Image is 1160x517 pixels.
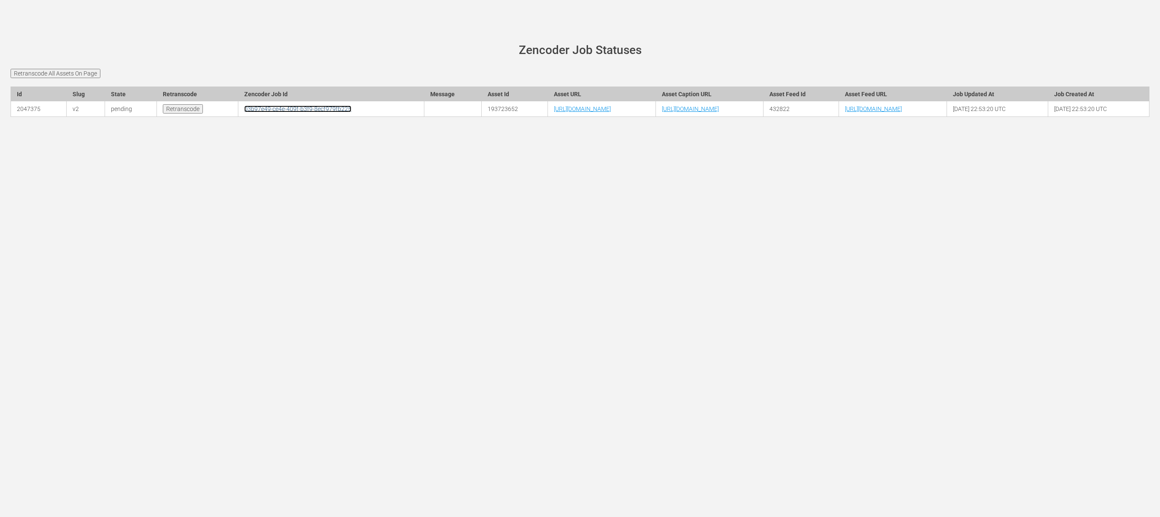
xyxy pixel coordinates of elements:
[11,101,67,117] td: 2047375
[238,87,424,101] th: Zencoder Job Id
[662,106,719,112] a: [URL][DOMAIN_NAME]
[656,87,763,101] th: Asset Caption URL
[244,106,351,112] a: 03b97e49-ce4e-409f-b3f9-8ecf979fb225
[1048,87,1149,101] th: Job Created At
[22,44,1138,57] h1: Zencoder Job Statuses
[1048,101,1149,117] td: [DATE] 22:53:20 UTC
[548,87,656,101] th: Asset URL
[839,87,947,101] th: Asset Feed URL
[67,87,105,101] th: Slug
[481,101,548,117] td: 193723652
[11,69,100,78] input: Retranscode All Assets On Page
[763,101,839,117] td: 432822
[947,101,1048,117] td: [DATE] 22:53:20 UTC
[763,87,839,101] th: Asset Feed Id
[105,87,156,101] th: State
[67,101,105,117] td: v2
[163,104,203,114] input: Retranscode
[11,87,67,101] th: Id
[947,87,1048,101] th: Job Updated At
[845,106,902,112] a: [URL][DOMAIN_NAME]
[105,101,156,117] td: pending
[424,87,482,101] th: Message
[554,106,611,112] a: [URL][DOMAIN_NAME]
[481,87,548,101] th: Asset Id
[156,87,238,101] th: Retranscode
